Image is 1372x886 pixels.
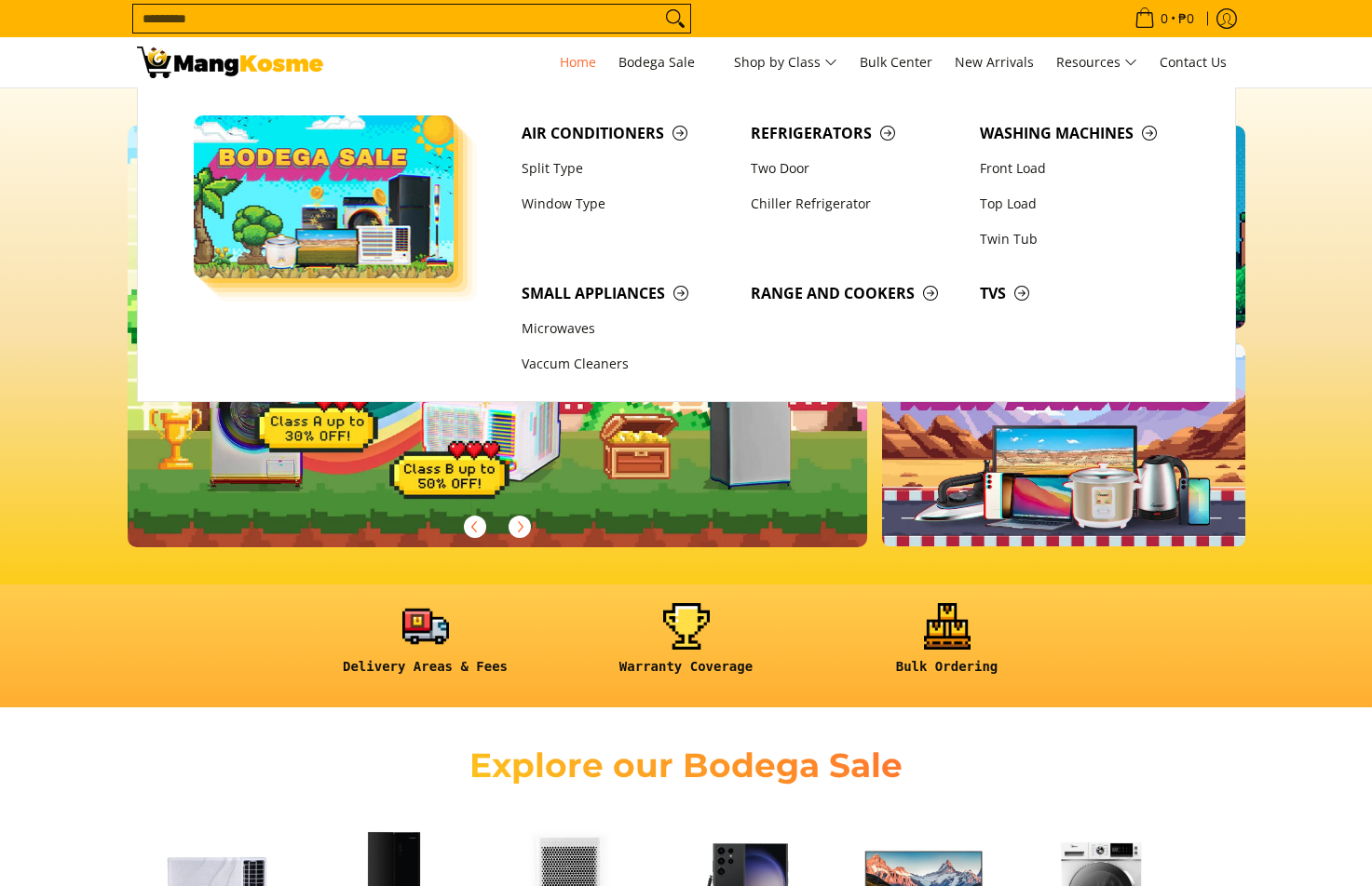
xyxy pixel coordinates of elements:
a: Twin Tub [971,221,1200,257]
span: Air Conditioners [522,122,732,145]
a: Shop by Class [725,37,847,87]
span: Home [560,53,596,71]
a: Two Door [741,151,971,186]
img: Mang Kosme: Your Home Appliances Warehouse Sale Partner! [137,47,323,78]
a: Air Conditioners [512,115,741,151]
a: Split Type [512,151,741,186]
span: Contact Us [1160,53,1227,71]
a: <h6><strong>Delivery Areas & Fees</strong></h6> [305,603,547,690]
span: ₱0 [1175,12,1197,25]
a: Refrigerators [741,115,971,151]
span: New Arrivals [955,53,1034,71]
a: Contact Us [1150,37,1236,87]
a: Resources [1047,37,1147,87]
span: TVs [980,282,1190,305]
a: Vaccum Cleaners [512,347,741,383]
a: More [128,126,928,577]
a: <h6><strong>Bulk Ordering</strong></h6> [826,603,1068,690]
a: Bulk Center [850,37,942,87]
button: Search [660,5,690,33]
span: Refrigerators [751,122,961,145]
span: Small Appliances [522,282,732,305]
span: Range and Cookers [751,282,961,305]
span: Bulk Center [860,53,932,71]
a: Front Load [971,151,1200,186]
button: Next [499,506,540,547]
a: Microwaves [512,312,741,347]
h2: Explore our Bodega Sale [416,745,957,786]
a: Range and Cookers [741,275,971,311]
a: Small Appliances [512,275,741,311]
a: New Arrivals [945,37,1043,87]
a: Top Load [971,186,1200,221]
a: <h6><strong>Warranty Coverage</strong></h6> [565,603,808,690]
span: • [1129,8,1200,29]
button: Previous [455,506,496,547]
a: Bodega Sale [609,37,721,87]
a: Washing Machines [971,115,1200,151]
span: Washing Machines [980,122,1190,145]
span: 0 [1158,12,1171,25]
nav: Main Menu [342,37,1236,87]
span: Resources [1056,51,1137,74]
a: Window Type [512,186,741,221]
span: Bodega Sale [618,51,712,74]
span: Shop by Class [734,51,837,74]
img: Bodega Sale [194,115,455,278]
a: Home [550,37,605,87]
a: Chiller Refrigerator [741,186,971,221]
a: TVs [971,275,1200,311]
